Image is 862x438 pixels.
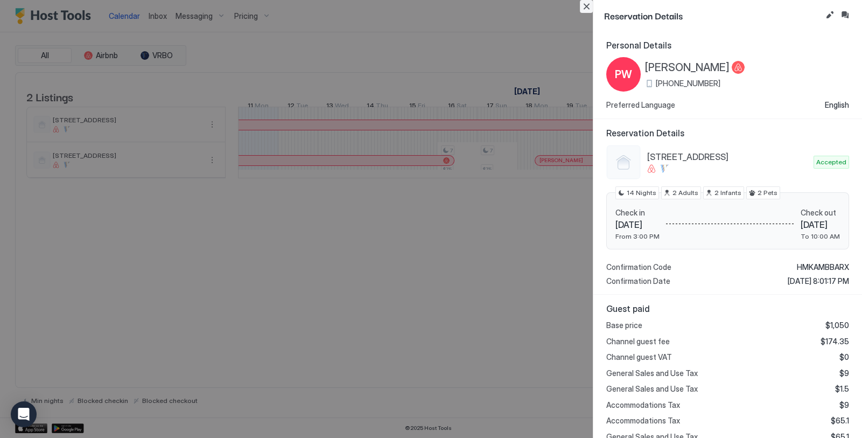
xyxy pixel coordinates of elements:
[645,61,730,74] span: [PERSON_NAME]
[839,369,849,378] span: $9
[714,188,741,198] span: 2 Infants
[656,79,720,88] span: [PHONE_NUMBER]
[839,352,849,362] span: $0
[647,151,809,162] span: [STREET_ADDRESS]
[615,219,660,230] span: [DATE]
[797,262,849,272] span: HMKAMBBARX
[606,337,670,346] span: Channel guest fee
[615,208,660,218] span: Check in
[816,157,846,167] span: Accepted
[825,100,849,110] span: English
[606,262,671,272] span: Confirmation Code
[823,9,836,22] button: Edit reservation
[606,100,675,110] span: Preferred Language
[615,66,632,82] span: PW
[821,337,849,346] span: $174.35
[838,9,851,22] button: Inbox
[758,188,777,198] span: 2 Pets
[11,401,37,427] div: Open Intercom Messenger
[801,219,840,230] span: [DATE]
[606,276,670,286] span: Confirmation Date
[615,232,660,240] span: From 3:00 PM
[606,384,698,394] span: General Sales and Use Tax
[672,188,698,198] span: 2 Adults
[606,416,680,426] span: Accommodations Tax
[606,369,698,378] span: General Sales and Use Tax
[839,400,849,410] span: $9
[606,128,849,138] span: Reservation Details
[606,321,642,330] span: Base price
[825,321,849,330] span: $1,050
[606,400,680,410] span: Accommodations Tax
[801,232,840,240] span: To 10:00 AM
[627,188,656,198] span: 14 Nights
[606,303,849,314] span: Guest paid
[831,416,849,426] span: $65.1
[606,40,849,51] span: Personal Details
[606,352,672,362] span: Channel guest VAT
[801,208,840,218] span: Check out
[835,384,849,394] span: $1.5
[788,276,849,286] span: [DATE] 8:01:17 PM
[604,9,821,22] span: Reservation Details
